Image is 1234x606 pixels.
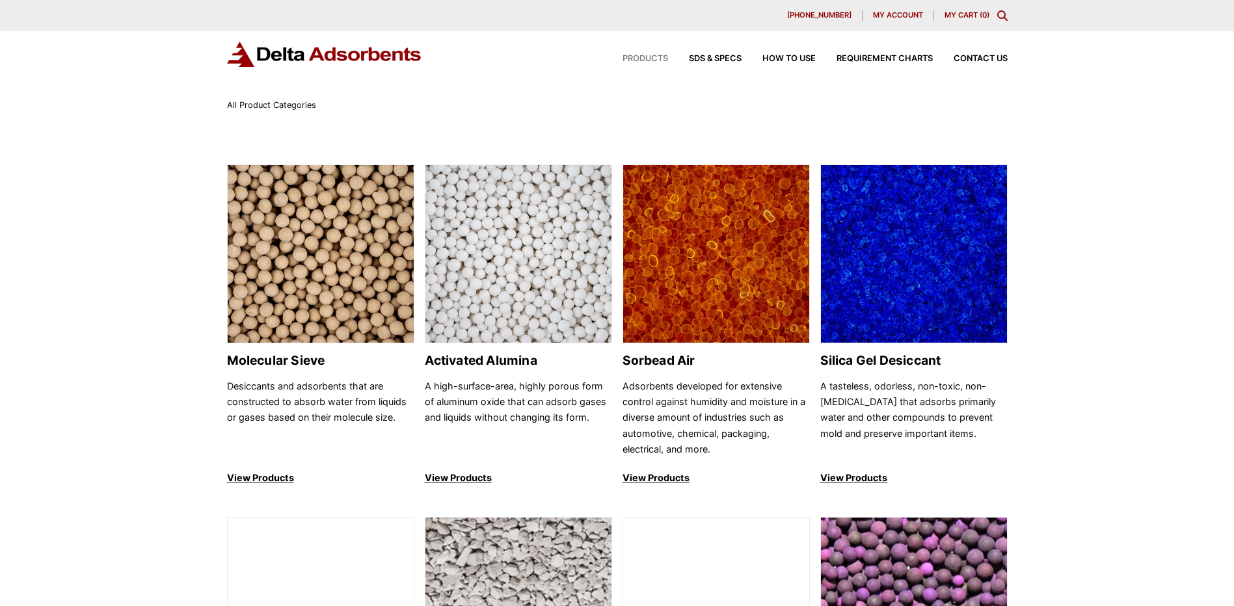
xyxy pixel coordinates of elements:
[623,55,668,63] span: Products
[873,12,923,19] span: My account
[425,378,612,458] p: A high-surface-area, highly porous form of aluminum oxide that can adsorb gases and liquids witho...
[623,378,810,458] p: Adsorbents developed for extensive control against humidity and moisture in a diverse amount of i...
[623,470,810,486] p: View Products
[623,165,810,486] a: Sorbead Air Sorbead Air Adsorbents developed for extensive control against humidity and moisture ...
[425,353,612,368] h2: Activated Alumina
[689,55,742,63] span: SDS & SPECS
[425,470,612,486] p: View Products
[997,10,1008,21] div: Toggle Modal Content
[933,55,1008,63] a: Contact Us
[227,470,414,486] p: View Products
[425,165,611,344] img: Activated Alumina
[623,165,809,344] img: Sorbead Air
[623,353,810,368] h2: Sorbead Air
[820,470,1008,486] p: View Products
[820,378,1008,458] p: A tasteless, odorless, non-toxic, non-[MEDICAL_DATA] that adsorbs primarily water and other compo...
[602,55,668,63] a: Products
[227,42,422,67] img: Delta Adsorbents
[816,55,933,63] a: Requirement Charts
[863,10,934,21] a: My account
[762,55,816,63] span: How to Use
[820,353,1008,368] h2: Silica Gel Desiccant
[742,55,816,63] a: How to Use
[982,10,987,20] span: 0
[227,100,316,110] span: All Product Categories
[945,10,989,20] a: My Cart (0)
[837,55,933,63] span: Requirement Charts
[821,165,1007,344] img: Silica Gel Desiccant
[227,165,414,486] a: Molecular Sieve Molecular Sieve Desiccants and adsorbents that are constructed to absorb water fr...
[228,165,414,344] img: Molecular Sieve
[425,165,612,486] a: Activated Alumina Activated Alumina A high-surface-area, highly porous form of aluminum oxide tha...
[227,353,414,368] h2: Molecular Sieve
[954,55,1008,63] span: Contact Us
[777,10,863,21] a: [PHONE_NUMBER]
[820,165,1008,486] a: Silica Gel Desiccant Silica Gel Desiccant A tasteless, odorless, non-toxic, non-[MEDICAL_DATA] th...
[787,12,852,19] span: [PHONE_NUMBER]
[227,378,414,458] p: Desiccants and adsorbents that are constructed to absorb water from liquids or gases based on the...
[668,55,742,63] a: SDS & SPECS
